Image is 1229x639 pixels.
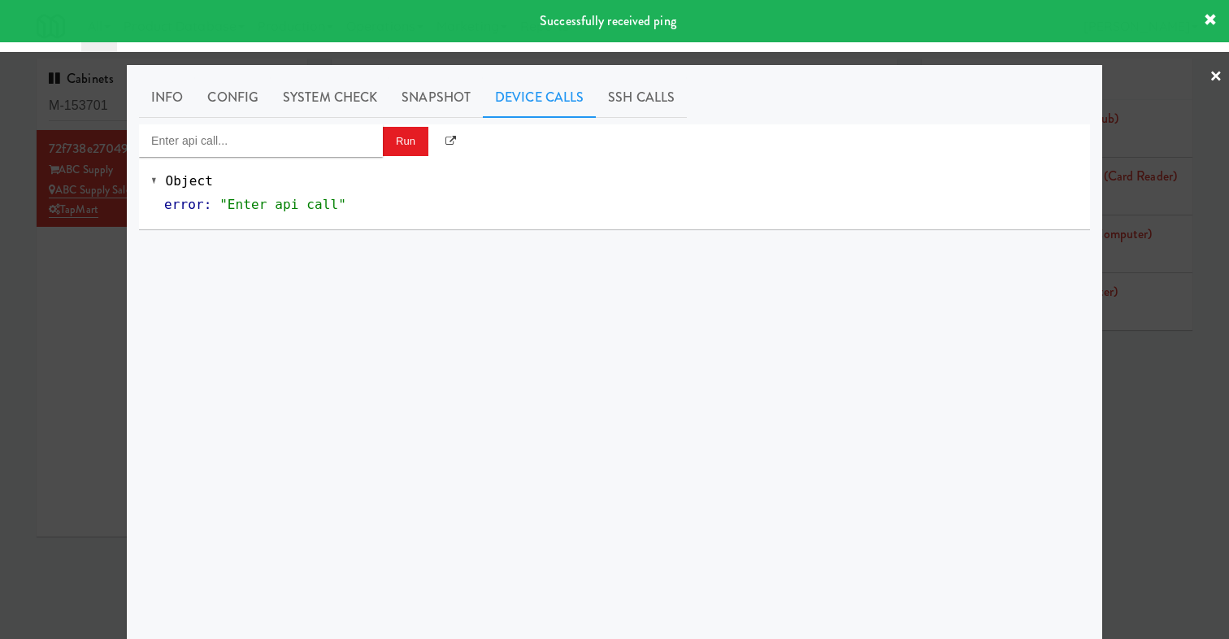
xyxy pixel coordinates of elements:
[166,173,213,189] span: Object
[139,124,383,157] input: Enter api call...
[271,77,389,118] a: System Check
[540,11,676,30] span: Successfully received ping
[219,197,346,212] span: "Enter api call"
[139,77,195,118] a: Info
[164,197,204,212] span: error
[483,77,596,118] a: Device Calls
[1209,52,1222,102] a: ×
[389,77,483,118] a: Snapshot
[204,197,212,212] span: :
[383,127,428,156] button: Run
[596,77,687,118] a: SSH Calls
[195,77,271,118] a: Config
